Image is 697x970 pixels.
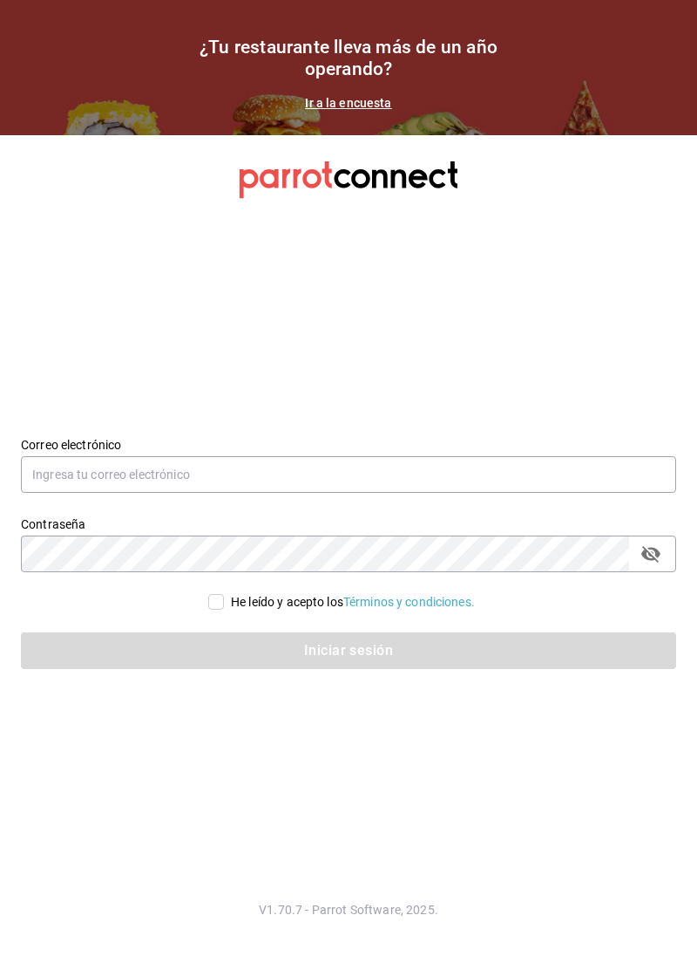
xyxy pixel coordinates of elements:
a: Ir a la encuesta [305,96,391,110]
a: Términos y condiciones. [343,595,475,609]
p: V1.70.7 - Parrot Software, 2025. [21,901,676,919]
label: Contraseña [21,517,676,529]
div: He leído y acepto los [231,593,475,611]
input: Ingresa tu correo electrónico [21,456,676,493]
button: passwordField [636,539,666,569]
label: Correo electrónico [21,438,676,450]
h1: ¿Tu restaurante lleva más de un año operando? [174,37,523,80]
